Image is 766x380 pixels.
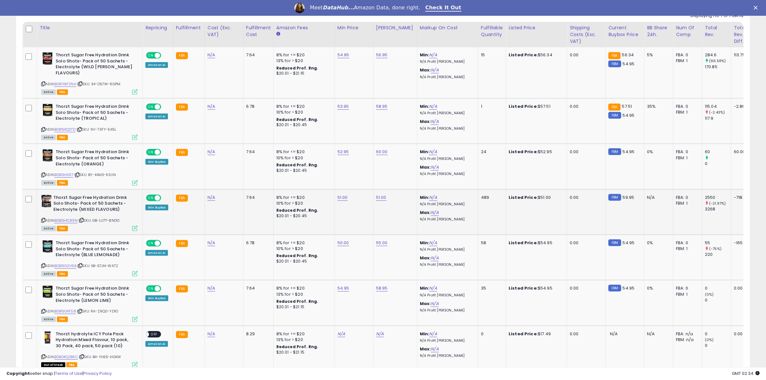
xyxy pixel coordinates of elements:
span: ON [147,104,155,110]
a: N/A [431,209,438,216]
div: Repricing [145,24,171,31]
a: N/A [376,331,384,337]
b: Listed Price: [509,240,538,246]
small: FBA [176,104,188,111]
div: 0.00 [734,331,749,337]
span: | SKU: XB-67JN-WA72 [77,263,118,268]
div: $20.01 - $21.15 [276,304,330,310]
div: ASIN: [41,285,138,321]
b: Listed Price: [509,331,538,337]
div: 0.00 [570,285,601,291]
b: Thorzt hydrolyte ICY Pole Pack Hydration Mixed Flavour, 10 pack, 30 Pack, 40 pack, 50 pack (10) [56,331,134,351]
p: N/A Profit [PERSON_NAME] [420,202,473,207]
span: | SKU: GB-LU7T-8NDO [78,218,119,223]
div: 284.6 [705,52,731,58]
small: (66.58%) [709,58,726,63]
span: FBA [57,271,68,277]
img: Profile image for Georgie [294,3,305,13]
span: All listings currently available for purchase on Amazon [41,226,56,231]
div: Amazon AI [145,341,168,347]
a: B0B15KQSTD [54,127,76,132]
p: N/A Profit [PERSON_NAME] [420,60,473,64]
strong: Copyright [6,370,30,376]
div: $54.95 [509,240,562,246]
div: ASIN: [41,104,138,139]
div: 10% for > $20 [276,109,330,115]
p: N/A Profit [PERSON_NAME] [420,263,473,267]
div: 0.00 [570,52,601,58]
span: 54.95 [623,285,635,291]
div: $54.95 [509,285,562,291]
div: 489 [481,195,501,200]
b: Listed Price: [509,103,538,109]
div: 3268 [705,206,731,212]
span: FBA [57,317,68,322]
div: 5% [647,52,668,58]
div: $17.49 [509,331,562,337]
div: Amazon AI [145,62,168,68]
div: 13% for > $20 [276,292,330,297]
span: OFF [160,241,171,246]
div: 0.00 [570,104,601,109]
span: 2025-09-15 02:34 GMT [732,370,760,376]
a: N/A [429,240,437,246]
img: 41UQQYYQLKL._SL40_.jpg [41,240,54,253]
div: 0 [705,343,731,348]
span: All listings currently available for purchase on Amazon [41,180,56,186]
div: FBM: 1 [676,246,697,252]
div: N/A [647,195,668,200]
div: 55 [705,240,731,246]
b: Max: [420,164,431,170]
small: FBA [176,285,188,292]
div: $20.01 - $20.45 [276,122,330,128]
a: 51.00 [376,194,386,201]
a: 55.00 [376,240,388,246]
b: Max: [420,209,431,216]
div: [PERSON_NAME] [376,24,414,31]
div: 7.64 [246,149,269,155]
div: Fulfillment [176,24,202,31]
small: FBA [176,149,188,156]
p: N/A Profit [PERSON_NAME] [420,308,473,313]
div: Win BuyBox [145,159,168,165]
span: | SKU: 9V-73FY-5X5L [77,127,116,132]
div: 13% for > $20 [276,337,330,343]
div: 0% [647,149,668,155]
span: OFF [160,195,171,200]
div: 0 [705,297,731,303]
b: Reduced Prof. Rng. [276,117,318,122]
p: N/A Profit [PERSON_NAME] [420,75,473,79]
img: 41GiFzE39vL._SL40_.jpg [41,52,54,65]
a: 54.95 [337,285,349,292]
small: FBA [608,52,620,59]
a: B0BT4XF2NH [54,81,76,87]
a: N/A [431,118,438,125]
div: Amazon AI [145,114,168,119]
p: N/A Profit [PERSON_NAME] [420,157,473,161]
a: N/A [208,52,215,58]
div: 7.64 [246,195,269,200]
small: (0%) [705,337,714,342]
span: | SKU: 34-O57W-6GPM [77,81,120,87]
div: 0.00 [570,149,601,155]
b: Max: [420,118,431,125]
span: All listings currently available for purchase on Amazon [41,135,56,140]
span: All listings currently available for purchase on Amazon [41,271,56,277]
b: Max: [420,255,431,261]
b: Thorzt Sugar Free Hydration Drink Solo Shots- Pack of 50 Sachets - Electrolyte (BLUE LEMONADE) [56,240,134,260]
span: All listings currently available for purchase on Amazon [41,317,56,322]
div: Amazon AI [145,250,168,256]
div: FBA: 0 [676,240,697,246]
a: N/A [208,240,215,246]
span: 59.95 [623,194,634,200]
a: 58.95 [376,103,388,110]
p: N/A Profit [PERSON_NAME] [420,354,473,358]
div: Markup on Cost [420,24,475,31]
a: N/A [429,285,437,292]
small: FBM [608,239,621,246]
div: FBM: 1 [676,58,697,64]
b: Thorzt Sugar Free Hydration Drink Solo Shots- Pack of 50 Sachets - Electrolyte (ORANGE) [56,149,134,169]
b: Listed Price: [509,52,538,58]
div: BB Share 24h. [647,24,670,38]
div: 35 [481,285,501,291]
